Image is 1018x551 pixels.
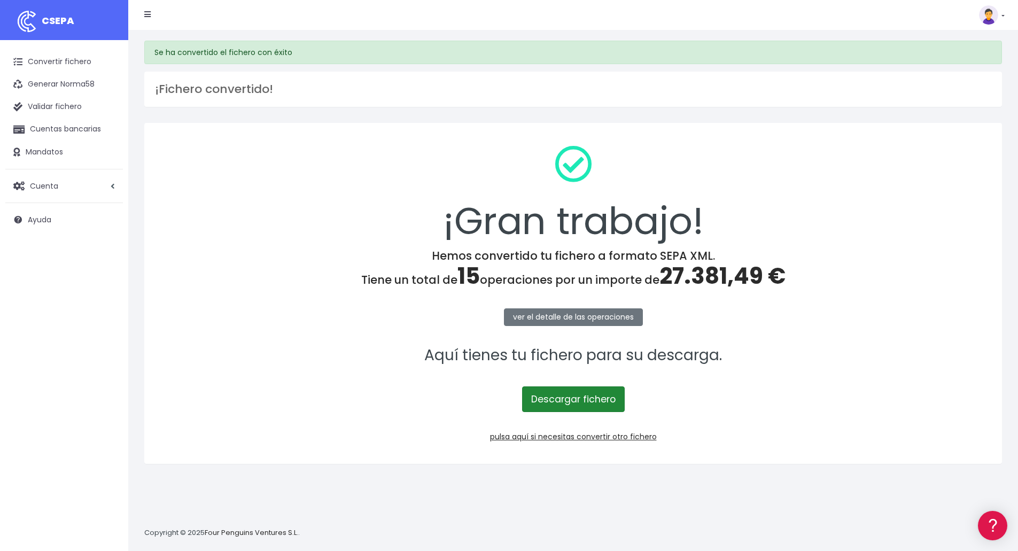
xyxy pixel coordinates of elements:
a: ver el detalle de las operaciones [504,308,643,326]
a: API [11,273,203,290]
h3: ¡Fichero convertido! [155,82,991,96]
h4: Hemos convertido tu fichero a formato SEPA XML. Tiene un total de operaciones por un importe de [158,249,988,290]
span: Ayuda [28,214,51,225]
button: Contáctanos [11,286,203,305]
div: Programadores [11,257,203,267]
div: Información general [11,74,203,84]
p: Copyright © 2025 . [144,527,300,539]
span: Cuenta [30,180,58,191]
div: Convertir ficheros [11,118,203,128]
div: Facturación [11,212,203,222]
a: Perfiles de empresas [11,185,203,201]
a: Videotutoriales [11,168,203,185]
a: Ayuda [5,208,123,231]
a: Mandatos [5,141,123,164]
a: Cuentas bancarias [5,118,123,141]
a: Convertir fichero [5,51,123,73]
div: ¡Gran trabajo! [158,137,988,249]
a: Generar Norma58 [5,73,123,96]
a: Four Penguins Ventures S.L. [205,527,298,538]
span: 15 [457,260,480,292]
a: Información general [11,91,203,107]
a: Problemas habituales [11,152,203,168]
span: CSEPA [42,14,74,27]
a: Descargar fichero [522,386,625,412]
a: pulsa aquí si necesitas convertir otro fichero [490,431,657,442]
a: Formatos [11,135,203,152]
img: logo [13,8,40,35]
a: POWERED BY ENCHANT [147,308,206,318]
img: profile [979,5,998,25]
a: Validar fichero [5,96,123,118]
div: Se ha convertido el fichero con éxito [144,41,1002,64]
span: 27.381,49 € [659,260,786,292]
a: General [11,229,203,246]
a: Cuenta [5,175,123,197]
p: Aquí tienes tu fichero para su descarga. [158,344,988,368]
